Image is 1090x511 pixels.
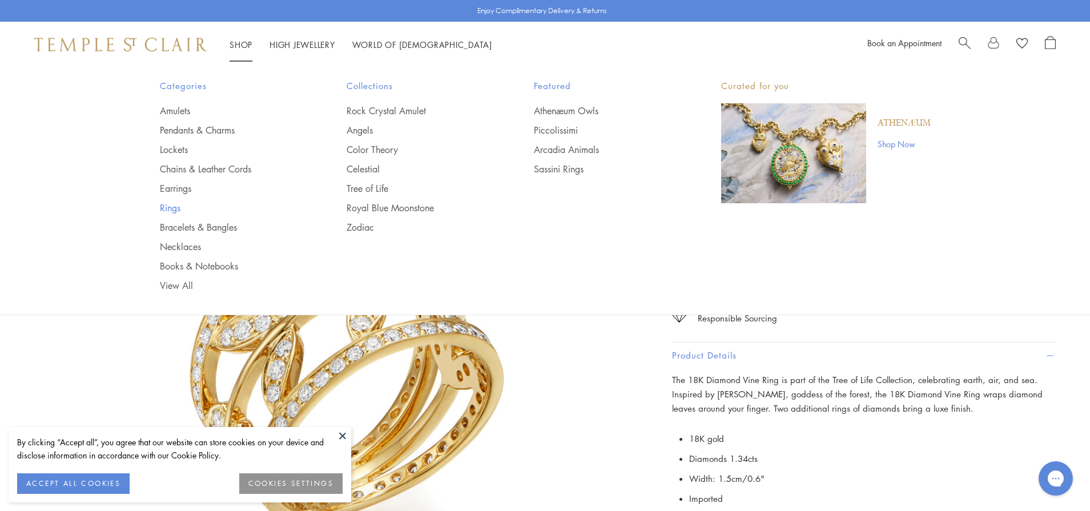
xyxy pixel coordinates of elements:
a: Necklaces [160,240,301,253]
a: Books & Notebooks [160,260,301,272]
button: ACCEPT ALL COOKIES [17,473,130,494]
iframe: Gorgias live chat messenger [1033,457,1079,500]
button: Product Details [672,343,1056,368]
span: Categories [160,79,301,93]
nav: Main navigation [230,38,492,52]
a: Royal Blue Moonstone [347,202,488,214]
a: Arcadia Animals [534,143,675,156]
a: Earrings [160,182,301,195]
p: Curated for you [721,79,931,93]
a: World of [DEMOGRAPHIC_DATA]World of [DEMOGRAPHIC_DATA] [352,39,492,50]
a: Color Theory [347,143,488,156]
a: Athenæum [878,117,931,130]
a: Rock Crystal Amulet [347,104,488,117]
a: Tree of Life [347,182,488,195]
span: Width: 1.5cm/0.6" [689,473,765,484]
span: Diamonds 1.34cts [689,453,758,464]
a: Book an Appointment [867,37,942,49]
a: ShopShop [230,39,252,50]
div: By clicking “Accept all”, you agree that our website can store cookies on your device and disclos... [17,436,343,462]
span: The 18K Diamond Vine Ring is part of the Tree of Life Collection, celebrating earth, air, and sea... [672,374,1043,414]
p: Enjoy Complimentary Delivery & Returns [477,5,607,17]
a: Rings [160,202,301,214]
a: Search [959,36,971,53]
a: Bracelets & Bangles [160,221,301,234]
a: Shop Now [878,138,931,150]
span: 18K gold [689,433,724,444]
a: Open Shopping Bag [1045,36,1056,53]
div: Responsible Sourcing [698,311,777,325]
a: Chains & Leather Cords [160,163,301,175]
span: Collections [347,79,488,93]
a: Sassini Rings [534,163,675,175]
a: Piccolissimi [534,124,675,136]
button: COOKIES SETTINGS [239,473,343,494]
img: Temple St. Clair [34,38,207,51]
a: Celestial [347,163,488,175]
a: Amulets [160,104,301,117]
a: Zodiac [347,221,488,234]
img: icon_sourcing.svg [672,311,686,323]
a: High JewelleryHigh Jewellery [270,39,335,50]
a: View Wishlist [1016,36,1028,53]
span: Featured [534,79,675,93]
span: Imported [689,493,723,504]
a: View All [160,279,301,292]
a: Athenæum Owls [534,104,675,117]
a: Lockets [160,143,301,156]
a: Pendants & Charms [160,124,301,136]
a: Angels [347,124,488,136]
